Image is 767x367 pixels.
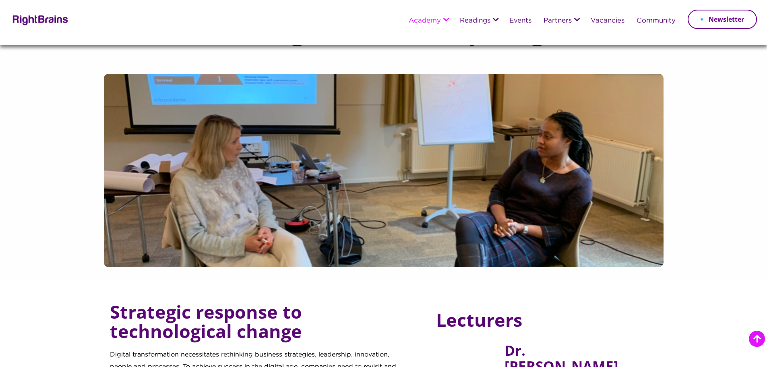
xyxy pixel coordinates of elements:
[436,302,642,338] h4: Lecturers
[544,17,572,25] a: Partners
[637,17,676,25] a: Community
[688,10,757,29] a: Newsletter
[409,17,441,25] a: Academy
[460,17,490,25] a: Readings
[509,17,531,25] a: Events
[110,302,409,349] h4: Strategic response to technological change
[10,14,68,25] img: Rightbrains
[591,17,624,25] a: Vacancies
